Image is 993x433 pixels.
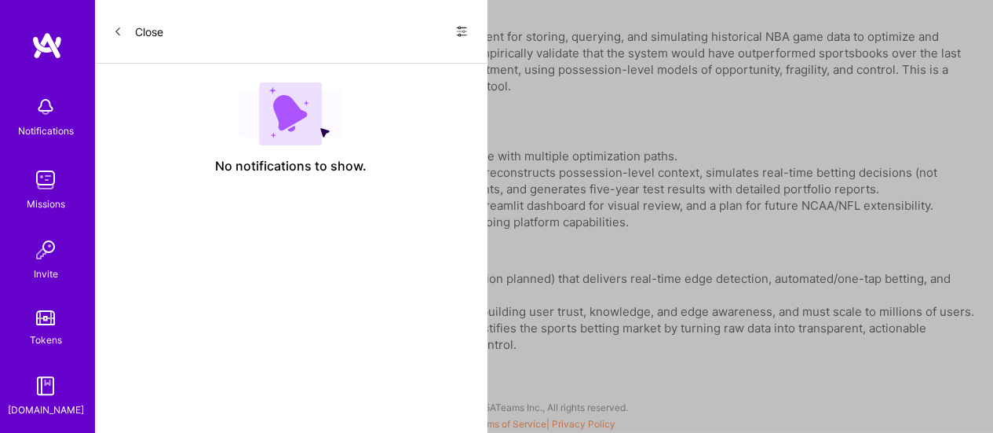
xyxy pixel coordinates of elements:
[18,123,74,139] div: Notifications
[8,402,84,418] div: [DOMAIN_NAME]
[30,91,61,123] img: bell
[30,332,62,348] div: Tokens
[30,234,61,266] img: Invite
[113,19,163,44] button: Close
[215,158,367,174] span: No notifications to show.
[34,266,58,282] div: Invite
[30,370,61,402] img: guide book
[31,31,63,60] img: logo
[30,164,61,196] img: teamwork
[36,310,55,325] img: tokens
[27,196,65,212] div: Missions
[239,83,342,145] img: empty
